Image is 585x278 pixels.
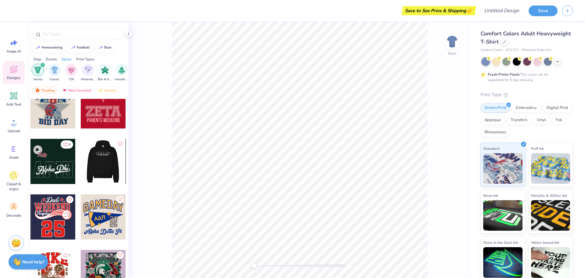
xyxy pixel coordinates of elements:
[543,103,572,113] div: Digital Print
[466,7,473,14] span: 👉
[483,145,499,152] span: Standard
[85,67,91,74] img: Minimalist Image
[22,259,44,265] strong: Need help?
[7,75,20,80] span: Designs
[76,56,94,62] div: Print Types
[116,251,124,259] button: Like
[81,64,95,82] button: filter button
[98,64,112,82] div: filter for 80s & 90s
[32,43,65,52] button: homecoming
[59,87,94,94] div: Most Favorited
[552,116,566,125] div: Foil
[65,64,77,82] div: filter for Y2K
[512,103,541,113] div: Embroidery
[51,67,58,74] img: Classic Image
[446,35,458,48] img: Back
[507,116,531,125] div: Transfers
[48,64,61,82] button: filter button
[68,67,75,74] img: Y2K Image
[522,48,552,53] span: Minimum Order: 24 +
[483,153,523,184] img: Standard
[116,196,124,203] button: Like
[480,30,571,45] span: Comfort Colors Adult Heavyweight T-Shirt
[34,67,41,74] img: Varsity Image
[69,143,70,146] span: 5
[67,43,93,52] button: football
[479,5,524,17] input: Untitled Design
[115,77,129,82] span: Handdrawn
[531,145,544,152] span: Puff Ink
[483,192,498,199] span: Neon Ink
[480,48,503,53] span: Comfort Colors
[533,116,550,125] div: Vinyl
[480,116,505,125] div: Applique
[531,192,567,199] span: Metallic & Glitter Ink
[531,200,570,231] img: Metallic & Glitter Ink
[77,46,90,49] div: football
[529,5,558,16] button: Save
[35,88,40,92] img: trending.gif
[71,46,76,49] img: trend_line.gif
[101,67,108,74] img: 80s & 90s Image
[480,128,510,137] div: Rhinestones
[98,77,112,82] span: 80s & 90s
[251,263,257,269] div: Accessibility label
[34,56,41,62] div: Orgs
[116,140,124,148] button: Like
[480,91,573,98] div: Print Type
[488,72,563,83] div: This color can be expedited for 5 day delivery.
[62,88,67,92] img: most_fav.gif
[61,251,73,260] button: Like
[480,103,510,113] div: Screen Print
[98,46,103,49] img: trend_line.gif
[115,64,129,82] button: filter button
[95,43,114,52] button: bear
[46,56,57,62] div: Events
[35,46,40,49] img: trend_line.gif
[48,64,61,82] div: filter for Classic
[531,247,570,278] img: Water based Ink
[32,87,58,94] div: Trending
[483,200,523,231] img: Neon Ink
[32,64,44,82] button: filter button
[69,254,70,257] span: 7
[531,153,570,184] img: Puff Ink
[448,51,456,56] div: Back
[98,88,103,92] img: newest.gif
[33,77,43,82] span: Varsity
[104,46,112,49] div: bear
[32,64,44,82] div: filter for Varsity
[62,56,72,62] div: Styles
[488,72,520,77] strong: Fresh Prints Flash:
[506,48,519,53] span: # C1717
[66,196,73,203] button: Like
[81,77,95,82] span: Minimalist
[96,87,119,94] div: Newest
[531,239,559,246] span: Water based Ink
[81,64,95,82] div: filter for Minimalist
[6,102,21,107] span: Add Text
[41,46,62,49] div: homecoming
[118,67,125,74] img: Handdrawn Image
[69,77,74,82] span: Y2K
[403,6,475,15] div: Save to See Price & Shipping
[8,128,20,133] span: Upload
[65,64,77,82] button: filter button
[483,239,518,246] span: Glow in the Dark Ink
[115,64,129,82] div: filter for Handdrawn
[50,77,59,82] span: Classic
[4,182,24,191] span: Clipart & logos
[7,49,21,54] span: Image AI
[61,140,73,149] button: Like
[6,213,21,218] span: Decorate
[9,155,19,160] span: Greek
[483,247,523,278] img: Glow in the Dark Ink
[98,64,112,82] button: filter button
[42,31,120,37] input: Try "Alpha"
